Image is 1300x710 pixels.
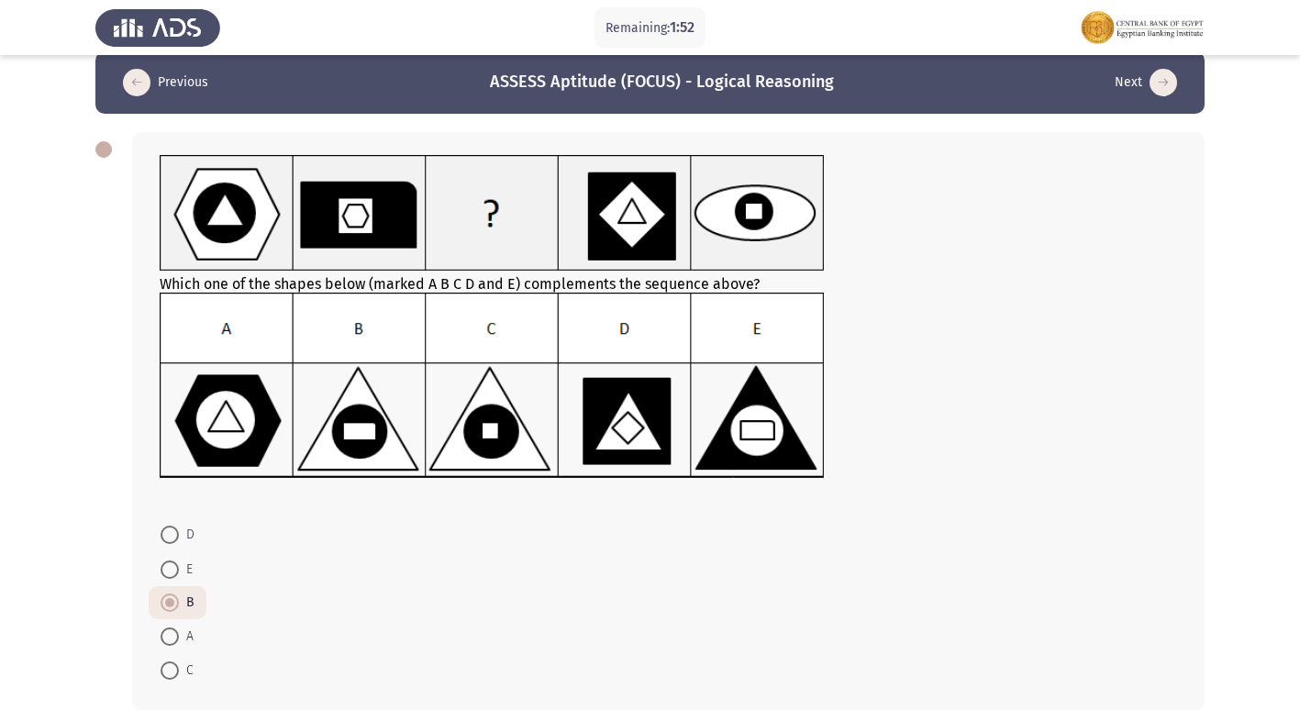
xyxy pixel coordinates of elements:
[179,592,194,614] span: B
[179,524,194,546] span: D
[179,660,194,682] span: C
[606,17,694,39] p: Remaining:
[490,71,834,94] h3: ASSESS Aptitude (FOCUS) - Logical Reasoning
[1080,2,1205,53] img: Assessment logo of FOCUS Assessment 3 Modules EN
[160,293,825,479] img: UkFYMDA5MUIucG5nMTYyMjAzMzI0NzA2Ng==.png
[160,155,1177,500] div: Which one of the shapes below (marked A B C D and E) complements the sequence above?
[179,559,193,581] span: E
[179,626,194,648] span: A
[95,2,220,53] img: Assess Talent Management logo
[160,155,825,272] img: UkFYMDA5MUEucG5nMTYyMjAzMzE3MTk3Nw==.png
[1109,68,1183,97] button: load next page
[670,18,694,36] span: 1:52
[117,68,214,97] button: load previous page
